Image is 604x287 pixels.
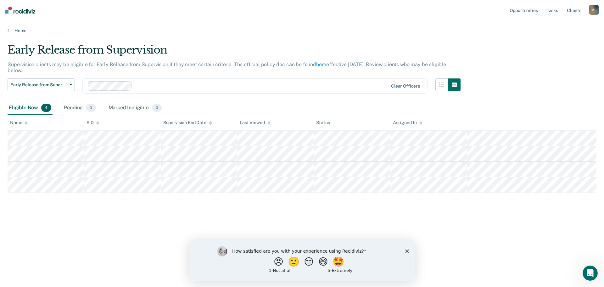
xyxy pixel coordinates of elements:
[41,104,51,112] span: 4
[589,5,599,15] button: ML
[152,104,162,112] span: 0
[86,104,96,112] span: 0
[240,120,270,125] div: Last Viewed
[5,7,35,14] img: Recidiviz
[163,120,212,125] div: Supervision End Date
[8,78,75,91] button: Early Release from Supervision
[8,101,53,115] div: Eligible Now4
[10,82,67,88] span: Early Release from Supervision
[391,83,420,89] div: Clear officers
[189,240,415,281] iframe: Survey by Kim from Recidiviz
[107,101,163,115] div: Marked Ineligible0
[63,101,97,115] div: Pending0
[8,28,596,33] a: Home
[87,120,99,125] div: SID
[10,120,28,125] div: Name
[393,120,422,125] div: Assigned to
[589,5,599,15] div: M L
[316,120,330,125] div: Status
[8,61,446,73] p: Supervision clients may be eligible for Early Release from Supervision if they meet certain crite...
[8,43,461,61] div: Early Release from Supervision
[583,266,598,281] iframe: Intercom live chat
[316,61,326,67] a: here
